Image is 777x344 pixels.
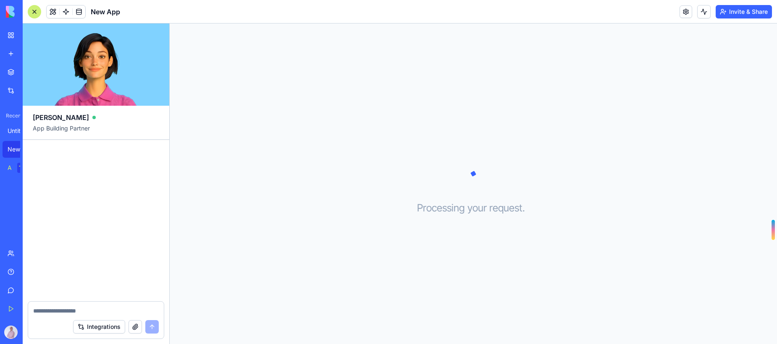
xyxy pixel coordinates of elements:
div: AI Logo Generator [8,164,11,172]
button: Invite & Share [716,5,772,18]
h3: Processing your request [417,201,530,215]
img: logo [6,6,58,18]
span: . [522,201,525,215]
span: New App [91,7,120,17]
div: New App [8,145,31,154]
a: Untitled App [3,122,36,139]
img: ACg8ocKPxrSogUypCh8GR5jzGcRgEt-5SdjhGAhN2V1LPRvESJ5N-2wa0A=s96-c [4,326,18,339]
a: AI Logo GeneratorTRY [3,159,36,176]
span: Recent [3,112,20,119]
span: App Building Partner [33,124,159,139]
button: Integrations [73,320,125,334]
a: New App [3,141,36,158]
div: Untitled App [8,127,31,135]
span: [PERSON_NAME] [33,112,89,122]
div: TRY [17,163,31,173]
